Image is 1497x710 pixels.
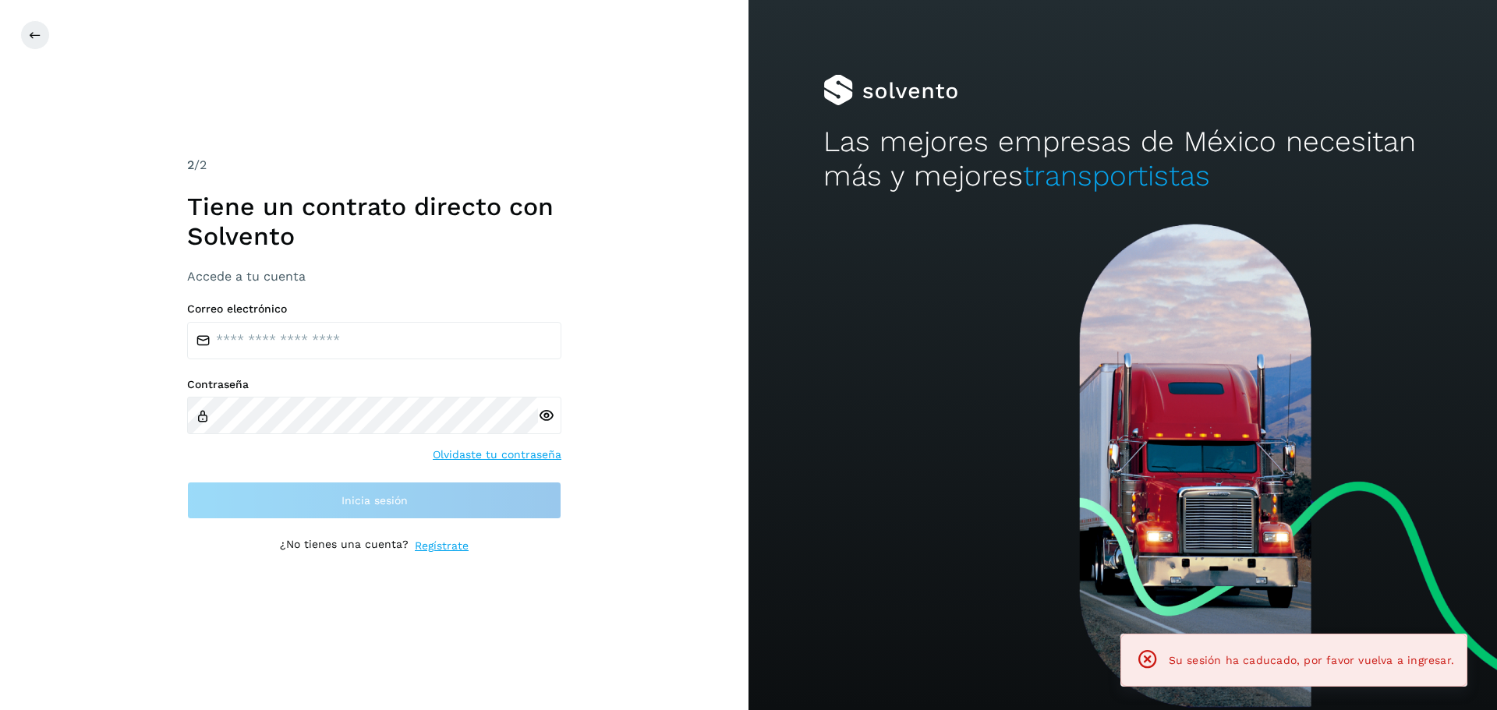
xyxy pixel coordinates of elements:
p: ¿No tienes una cuenta? [280,538,409,554]
span: Su sesión ha caducado, por favor vuelva a ingresar. [1169,654,1454,666]
a: Olvidaste tu contraseña [433,447,561,463]
button: Inicia sesión [187,482,561,519]
label: Contraseña [187,378,561,391]
span: Inicia sesión [342,495,408,506]
a: Regístrate [415,538,469,554]
h1: Tiene un contrato directo con Solvento [187,192,561,252]
label: Correo electrónico [187,302,561,316]
h2: Las mejores empresas de México necesitan más y mejores [823,125,1422,194]
div: /2 [187,156,561,175]
h3: Accede a tu cuenta [187,269,561,284]
span: 2 [187,157,194,172]
span: transportistas [1023,159,1210,193]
